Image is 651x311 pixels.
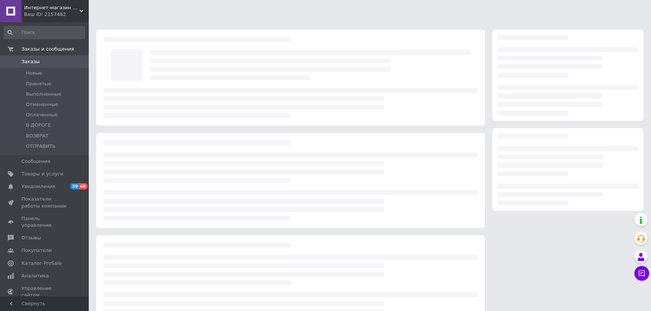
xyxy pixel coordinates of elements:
span: Новые [26,70,42,76]
span: Интернет-магазин Fix365 [24,4,80,11]
span: Заказы и сообщения [21,46,74,52]
span: Каталог ProSale [21,260,61,267]
span: В ДОРОГЕ [26,122,51,129]
div: Ваш ID: 2157482 [24,11,89,18]
span: 48 [79,183,87,189]
span: Управление сайтом [21,285,68,298]
button: Чат с покупателем [634,266,649,281]
span: Показатели работы компании [21,196,68,209]
span: Принятые [26,81,51,87]
span: Отзывы [21,235,41,241]
span: Оплаченные [26,112,58,118]
span: Заказы [21,58,40,65]
span: Панель управления [21,215,68,229]
span: Отмененные [26,101,58,108]
span: Уведомления [21,183,55,190]
span: Товары и услуги [21,171,63,177]
span: ВОЗВРАТ [26,133,48,139]
span: Выполненные [26,91,61,98]
span: ОТПРАВИТЬ [26,143,55,150]
span: Сообщения [21,158,50,165]
span: Аналитика [21,273,49,279]
span: Покупатели [21,247,52,254]
span: 39 [70,183,79,189]
input: Поиск [4,26,85,39]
